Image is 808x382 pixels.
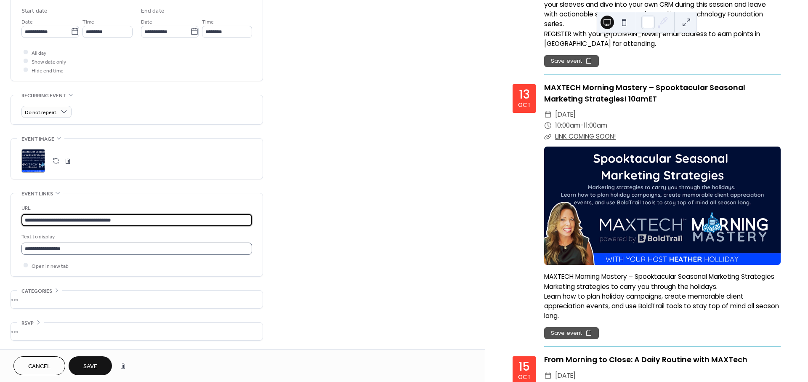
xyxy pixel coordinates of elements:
div: ••• [11,323,263,340]
div: ​ [544,131,552,142]
span: Categories [21,287,52,296]
a: From Morning to Close: A Daily Routine with MAXTech [544,355,747,365]
button: Save [69,356,112,375]
div: ••• [11,291,263,308]
span: Event links [21,190,53,198]
div: ​ [544,109,552,120]
span: Hide end time [32,66,64,75]
div: Oct [518,374,531,380]
span: RSVP [21,319,34,328]
div: URL [21,204,250,213]
span: Date [141,17,152,26]
div: ​ [544,370,552,381]
div: 15 [518,361,530,373]
span: Save [83,362,97,371]
button: Cancel [13,356,65,375]
a: LINK COMING SOON! [555,132,616,141]
div: ​ [544,120,552,131]
div: ; [21,149,45,173]
span: Open in new tab [32,262,69,270]
span: 11:00am [584,120,607,131]
button: Save event [544,55,599,67]
div: Start date [21,7,48,16]
button: Save event [544,327,599,339]
span: 10:00am [555,120,580,131]
span: Event image [21,135,54,144]
span: [DATE] [555,370,576,381]
div: MAXTECH Morning Mastery – Spooktacular Seasonal Marketing Strategies Marketing strategies to carr... [544,272,781,321]
span: Show date only [32,57,66,66]
span: [DATE] [555,109,576,120]
span: Recurring event [21,91,66,100]
span: Date [21,17,33,26]
span: Time [202,17,214,26]
div: 13 [519,89,530,101]
span: Do not repeat [25,107,56,117]
span: Time [82,17,94,26]
a: MAXTECH Morning Mastery – Spooktacular Seasonal Marketing Strategies! 10amET [544,83,745,104]
span: Cancel [28,362,50,371]
span: - [580,120,584,131]
div: Text to display [21,232,250,241]
div: Oct [518,102,531,108]
div: End date [141,7,165,16]
span: All day [32,48,46,57]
